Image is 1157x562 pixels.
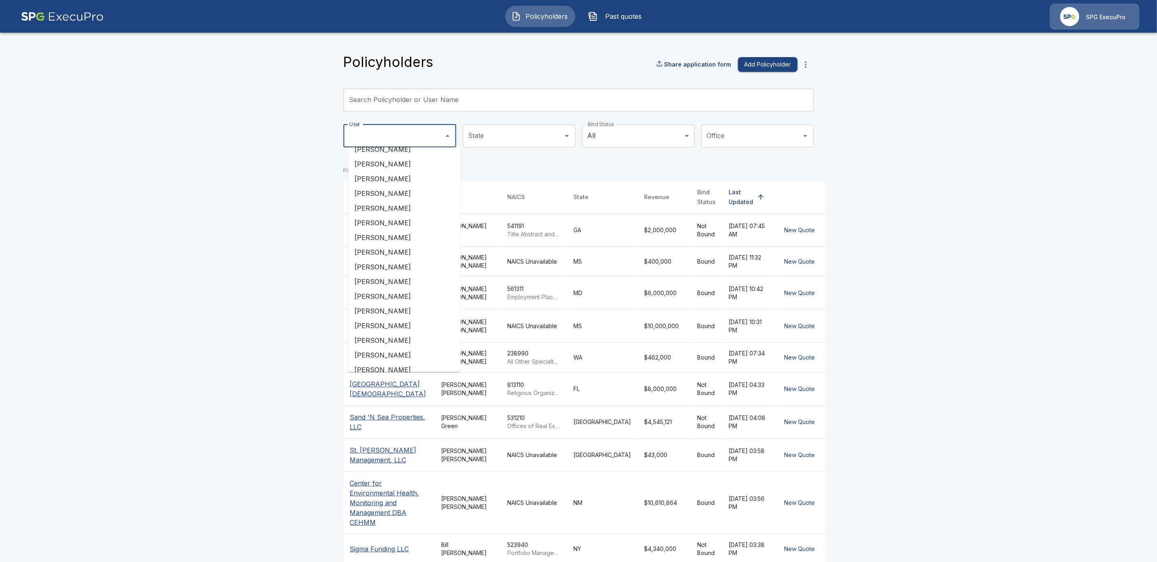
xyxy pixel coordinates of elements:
td: $8,000,000 [638,372,691,405]
td: [GEOGRAPHIC_DATA] [567,438,638,471]
button: New Quote [781,223,818,238]
button: New Quote [781,415,818,430]
button: Open [800,130,811,142]
button: more [798,56,814,73]
td: Bound [691,438,722,471]
p: Share application form [664,60,731,69]
img: Policyholders Icon [511,11,521,21]
div: 523940 [508,541,561,557]
li: [PERSON_NAME] [348,289,461,304]
li: [PERSON_NAME] [348,157,461,171]
label: User [349,121,361,128]
a: Add Policyholder [735,57,798,72]
button: New Quote [781,350,818,365]
img: Agency Icon [1060,7,1079,26]
p: Employment Placement Agencies [508,293,561,301]
td: Not Bound [691,405,722,438]
div: [PERSON_NAME] [PERSON_NAME] [441,318,495,334]
p: POLICYHOLDERS [343,167,825,174]
div: 561311 [508,285,561,301]
button: Add Policyholder [738,57,798,72]
td: [DATE] 10:42 PM [722,276,775,309]
td: Bound [691,342,722,372]
td: $400,000 [638,247,691,276]
td: $2,000,000 [638,213,691,247]
div: 813110 [508,381,561,397]
div: 238990 [508,349,561,366]
button: Open [561,130,573,142]
div: 541191 [508,222,561,238]
button: New Quote [781,448,818,463]
div: [PERSON_NAME] [PERSON_NAME] [441,285,495,301]
td: WA [567,342,638,372]
div: [PERSON_NAME] [PERSON_NAME] [441,349,495,366]
label: Bind Status [588,121,614,128]
img: AA Logo [21,4,104,29]
div: Last Updated [729,187,753,207]
div: [PERSON_NAME] [PERSON_NAME] [441,253,495,270]
td: MS [567,247,638,276]
td: NAICS Unavailable [501,309,567,342]
img: Past quotes Icon [588,11,598,21]
td: [DATE] 11:32 PM [722,247,775,276]
td: Bound [691,471,722,534]
a: Agency IconSPG ExecuPro [1050,4,1139,29]
td: $6,000,000 [638,276,691,309]
div: NAICS [508,192,525,202]
td: Not Bound [691,372,722,405]
td: MD [567,276,638,309]
td: [DATE] 03:58 PM [722,438,775,471]
td: Bound [691,276,722,309]
td: NAICS Unavailable [501,438,567,471]
li: [PERSON_NAME] [348,348,461,362]
button: New Quote [781,286,818,301]
td: $10,000,000 [638,309,691,342]
button: New Quote [781,542,818,557]
td: FL [567,372,638,405]
li: [PERSON_NAME] [348,304,461,318]
p: [GEOGRAPHIC_DATA][DEMOGRAPHIC_DATA] [350,379,428,399]
p: Offices of Real Estate Agents and Brokers [508,422,561,430]
div: [PERSON_NAME] Green [441,414,495,430]
p: Portfolio Management and Investment Advice [508,549,561,557]
span: Policyholders [524,11,569,21]
div: [PERSON_NAME] Sedliak [441,222,495,238]
td: NAICS Unavailable [501,247,567,276]
div: All [582,124,695,147]
td: GA [567,213,638,247]
div: [PERSON_NAME] [PERSON_NAME] [441,495,495,511]
td: [DATE] 04:33 PM [722,372,775,405]
div: State [574,192,589,202]
button: Past quotes IconPast quotes [582,6,652,27]
span: Past quotes [601,11,646,21]
li: [PERSON_NAME] [348,362,461,377]
td: NM [567,471,638,534]
td: [DATE] 07:34 PM [722,342,775,372]
div: Bill [PERSON_NAME] [441,541,495,557]
h4: Policyholders [343,53,434,71]
button: New Quote [781,495,818,511]
button: New Quote [781,382,818,397]
li: [PERSON_NAME] [348,245,461,260]
p: SPG ExecuPro [1086,13,1126,21]
li: [PERSON_NAME] [348,201,461,215]
div: [PERSON_NAME] [PERSON_NAME] [441,447,495,463]
button: Close [442,130,453,142]
li: [PERSON_NAME] [348,142,461,157]
button: Policyholders IconPolicyholders [505,6,575,27]
td: Bound [691,309,722,342]
li: [PERSON_NAME] [348,318,461,333]
li: [PERSON_NAME] [348,230,461,245]
td: Not Bound [691,213,722,247]
div: Revenue [644,192,670,202]
td: $10,610,864 [638,471,691,534]
td: [DATE] 10:31 PM [722,309,775,342]
li: [PERSON_NAME] [348,260,461,274]
li: [PERSON_NAME] [348,274,461,289]
div: [PERSON_NAME] [PERSON_NAME] [441,381,495,397]
td: [DATE] 03:56 PM [722,471,775,534]
td: $4,545,121 [638,405,691,438]
p: St. [PERSON_NAME] Management, LLC [350,445,428,465]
